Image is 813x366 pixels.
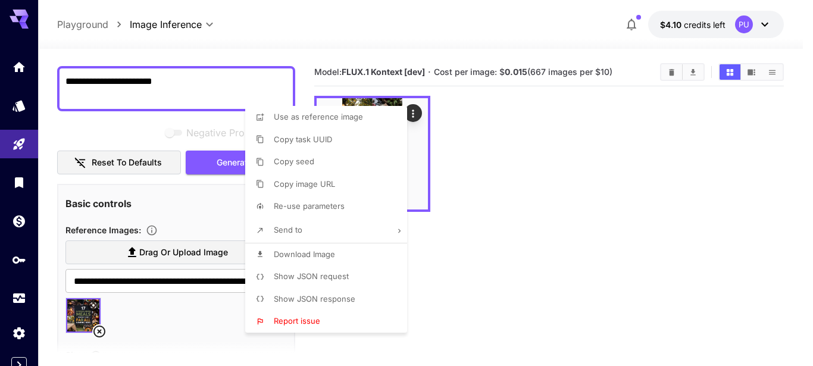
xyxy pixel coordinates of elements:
[274,316,320,326] span: Report issue
[274,112,363,121] span: Use as reference image
[274,134,332,144] span: Copy task UUID
[274,179,335,189] span: Copy image URL
[274,201,345,211] span: Re-use parameters
[274,249,335,259] span: Download Image
[274,225,302,234] span: Send to
[274,294,355,304] span: Show JSON response
[274,157,314,166] span: Copy seed
[274,271,349,281] span: Show JSON request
